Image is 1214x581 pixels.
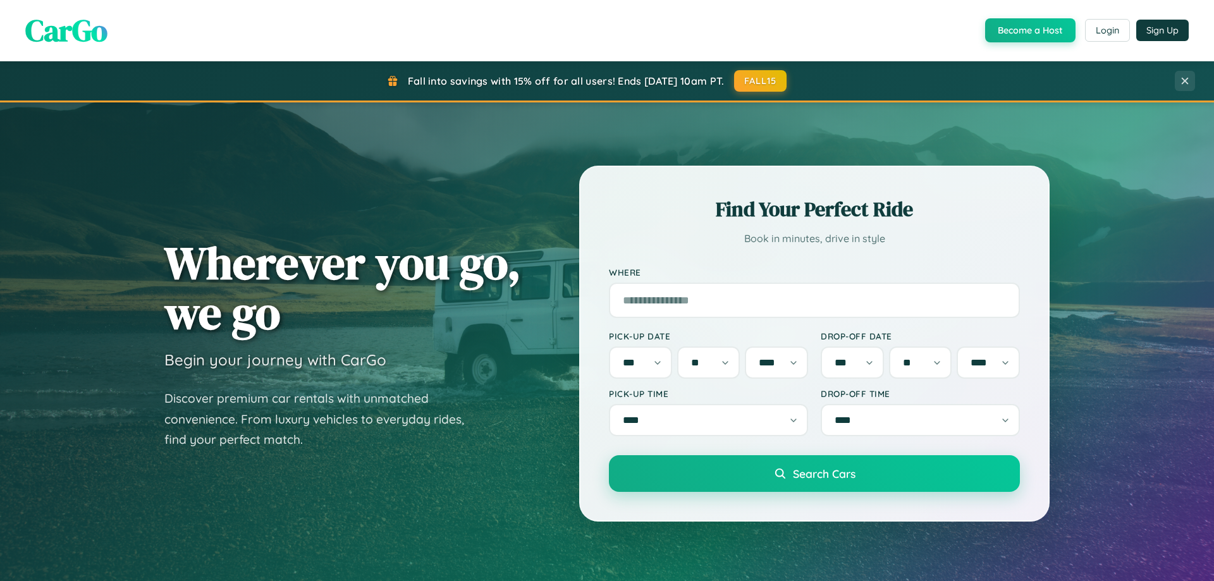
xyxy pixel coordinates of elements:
span: Search Cars [793,467,855,480]
span: CarGo [25,9,107,51]
span: Fall into savings with 15% off for all users! Ends [DATE] 10am PT. [408,75,725,87]
label: Drop-off Date [821,331,1020,341]
h3: Begin your journey with CarGo [164,350,386,369]
button: FALL15 [734,70,787,92]
p: Book in minutes, drive in style [609,229,1020,248]
h2: Find Your Perfect Ride [609,195,1020,223]
button: Login [1085,19,1130,42]
h1: Wherever you go, we go [164,238,521,338]
label: Where [609,267,1020,278]
button: Sign Up [1136,20,1189,41]
label: Pick-up Date [609,331,808,341]
button: Search Cars [609,455,1020,492]
p: Discover premium car rentals with unmatched convenience. From luxury vehicles to everyday rides, ... [164,388,481,450]
label: Drop-off Time [821,388,1020,399]
button: Become a Host [985,18,1076,42]
label: Pick-up Time [609,388,808,399]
